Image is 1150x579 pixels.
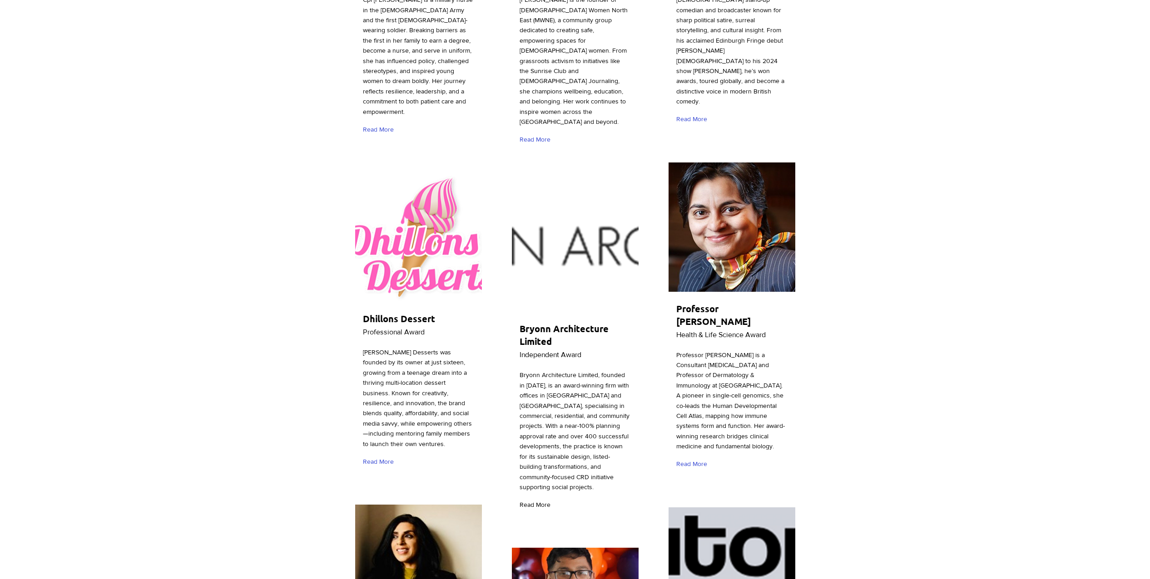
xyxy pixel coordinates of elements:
[676,112,711,128] a: Read More
[676,115,707,124] span: Read More
[363,122,398,137] a: Read More
[363,328,425,336] span: Professional Award
[520,135,550,144] span: Read More
[355,172,482,302] div: awards 2025 finalists (7).png
[363,454,398,470] a: Read More
[676,303,751,327] span: Professor [PERSON_NAME]
[520,132,555,147] a: Read More
[676,331,766,339] span: Health & Life Science Award
[676,460,707,469] span: Read More
[676,351,785,450] span: Professor [PERSON_NAME] is a Consultant [MEDICAL_DATA] and Professor of Dermatology & Immunology ...
[669,162,795,292] div: awards 2025 finalists (22).png
[520,500,550,510] span: Read More
[363,457,394,466] span: Read More
[363,348,472,447] span: [PERSON_NAME] Desserts was founded by its owner at just sixteen, growing from a teenage dream int...
[363,313,435,324] span: Dhillons Dessert
[363,125,394,134] span: Read More
[512,182,639,312] div: awards 2025 finalists (19).png
[676,456,711,472] a: Read More
[520,497,555,513] a: Read More
[520,323,609,347] span: Bryonn Architecture Limited
[520,371,630,490] span: Bryonn Architecture Limited, founded in [DATE], is an award-winning firm with offices in [GEOGRAP...
[520,351,581,358] span: Independent Award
